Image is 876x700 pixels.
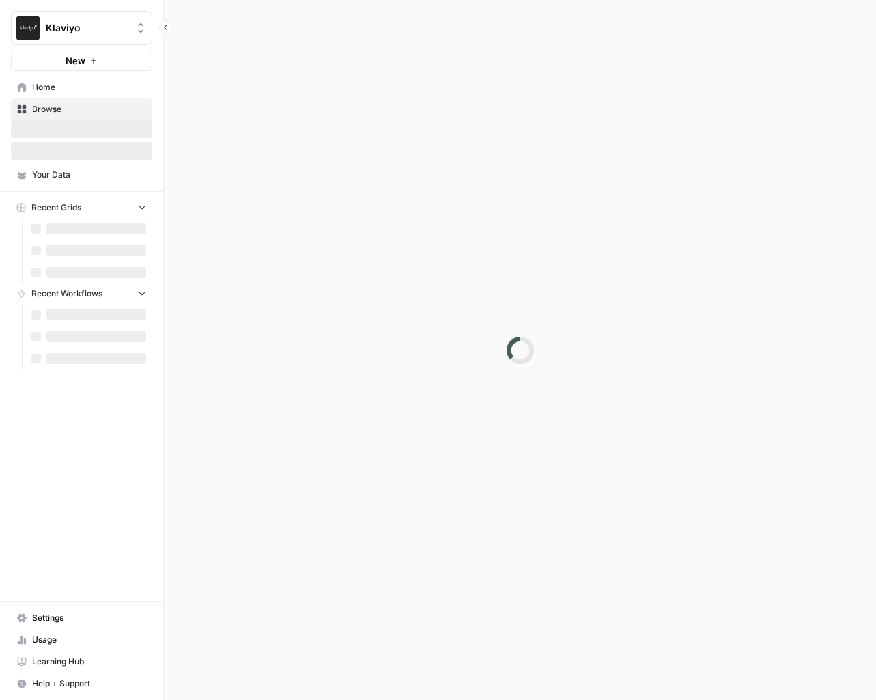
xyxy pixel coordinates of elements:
[32,169,146,181] span: Your Data
[11,629,152,651] a: Usage
[32,656,146,668] span: Learning Hub
[11,76,152,98] a: Home
[11,283,152,304] button: Recent Workflows
[11,673,152,695] button: Help + Support
[32,612,146,624] span: Settings
[32,677,146,690] span: Help + Support
[11,11,152,45] button: Workspace: Klaviyo
[11,51,152,71] button: New
[31,201,81,214] span: Recent Grids
[11,651,152,673] a: Learning Hub
[11,98,152,120] a: Browse
[66,54,85,68] span: New
[32,103,146,115] span: Browse
[11,197,152,218] button: Recent Grids
[16,16,40,40] img: Klaviyo Logo
[31,288,102,300] span: Recent Workflows
[46,21,128,35] span: Klaviyo
[11,607,152,629] a: Settings
[32,81,146,94] span: Home
[32,634,146,646] span: Usage
[11,164,152,186] a: Your Data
